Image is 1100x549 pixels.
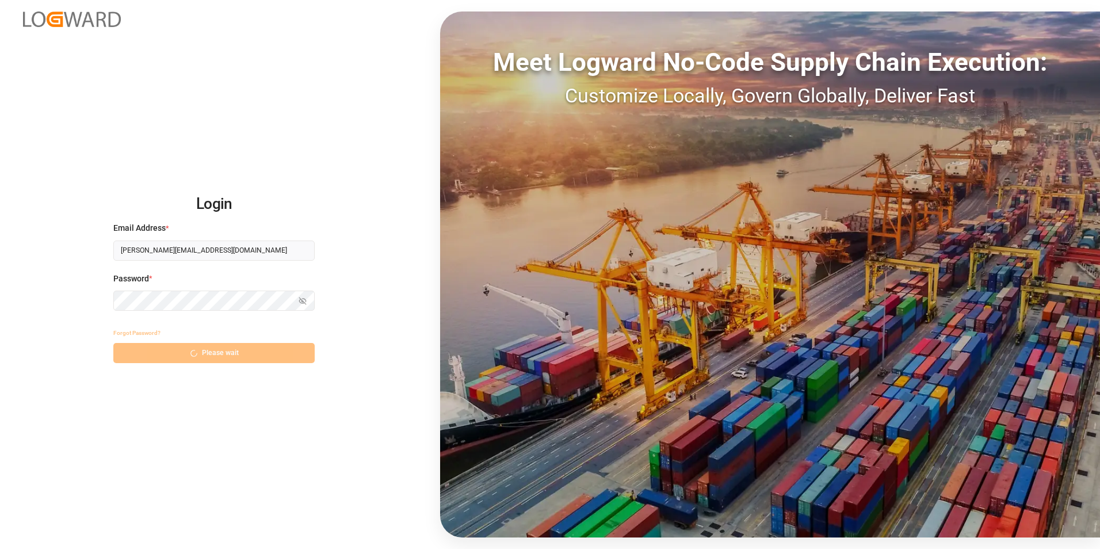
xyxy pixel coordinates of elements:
span: Email Address [113,222,166,234]
span: Password [113,273,149,285]
div: Meet Logward No-Code Supply Chain Execution: [440,43,1100,81]
div: Customize Locally, Govern Globally, Deliver Fast [440,81,1100,110]
h2: Login [113,186,315,223]
img: Logward_new_orange.png [23,12,121,27]
input: Enter your email [113,241,315,261]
